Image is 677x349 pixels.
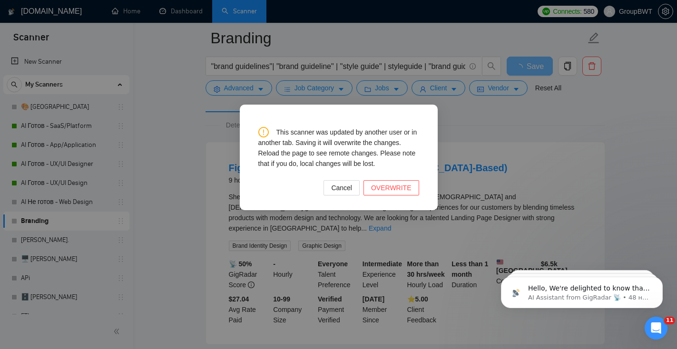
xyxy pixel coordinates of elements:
div: This scanner was updated by another user or in another tab. Saving it will overwrite the changes.... [258,127,419,169]
button: OVERWRITE [363,180,419,195]
span: 11 [664,317,675,324]
button: Cancel [324,180,360,195]
iframe: Intercom live chat [645,317,667,339]
iframe: Intercom notifications сообщение [487,257,677,323]
span: Cancel [331,183,352,193]
span: exclamation-circle [258,127,269,137]
span: OVERWRITE [371,183,412,193]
